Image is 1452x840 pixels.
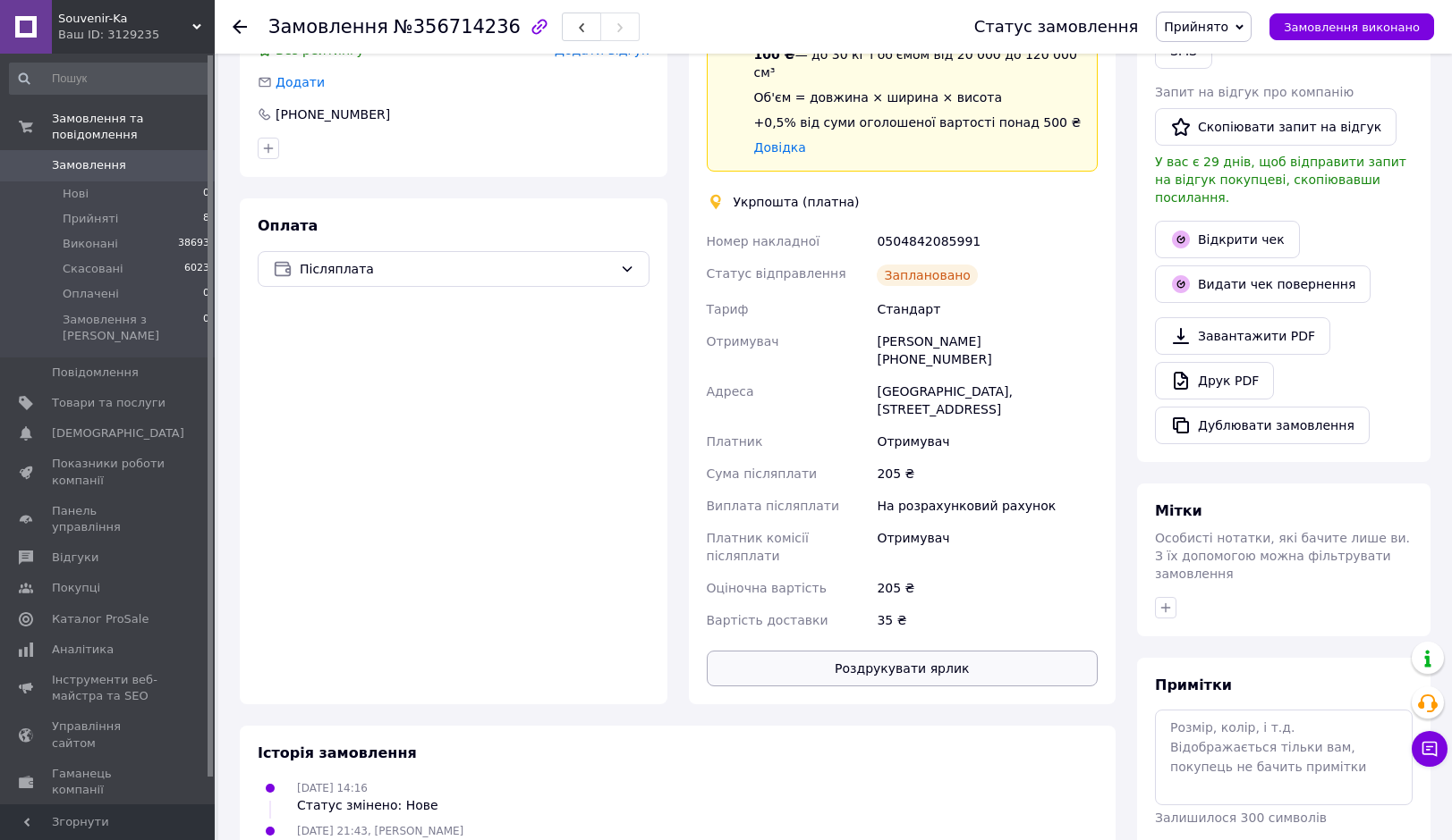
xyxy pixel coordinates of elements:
span: Повідомлення [52,365,139,381]
span: Примітки [1155,676,1232,693]
span: 100 ₴ [754,47,795,62]
span: №356714236 [394,16,521,38]
span: Виплата післяплати [707,499,840,513]
span: Без рейтингу [276,43,364,57]
span: Замовлення [52,157,126,173]
div: Ваш ID: 3129235 [58,27,215,43]
span: Показники роботи компанії [52,456,166,488]
span: Платник [707,434,763,449]
div: Отримувач [873,425,1101,458]
div: Отримувач [873,522,1101,572]
span: 8 [203,211,209,227]
div: [PERSON_NAME] [PHONE_NUMBER] [873,325,1101,375]
span: Виконані [63,236,118,252]
span: Аналітика [52,642,114,658]
div: Статус змінено: Нове [297,796,438,814]
div: 205 ₴ [873,572,1101,604]
span: 6023 [184,261,209,277]
span: Замовлення та повідомлення [52,111,215,143]
span: Прийняті [63,211,118,227]
span: Статус відправлення [707,266,846,281]
div: 0504842085991 [873,225,1101,257]
span: Прийнято [1164,20,1228,34]
div: Статус замовлення [974,18,1139,36]
div: — до 30 кг і об'ємом від 20 000 до 120 000 см³ [754,46,1083,81]
span: Оплачені [63,286,119,302]
a: Друк PDF [1155,362,1274,399]
a: Відкрити чек [1155,221,1300,258]
div: На розрахунковий рахунок [873,490,1101,522]
span: Інструменти веб-майстра та SEO [52,672,166,704]
button: Замовлення виконано [1269,13,1434,40]
span: Панель управління [52,503,166,535]
input: Пошук [9,63,211,95]
span: Замовлення [268,16,388,38]
button: Видати чек повернення [1155,265,1371,303]
span: Замовлення з [PERSON_NAME] [63,312,203,344]
span: [DATE] 21:43, [PERSON_NAME] [297,825,463,837]
span: Тариф [707,302,749,316]
span: [DATE] 14:16 [297,782,368,794]
span: Покупці [52,580,100,596]
div: [GEOGRAPHIC_DATA], [STREET_ADDRESS] [873,375,1101,425]
span: 0 [203,286,209,302]
a: Завантажити PDF [1155,317,1330,355]
span: Гаманець компанії [52,766,166,798]
span: Нові [63,186,89,202]
span: Оплата [258,217,318,234]
span: Сума післяплати [707,466,818,481]
span: У вас є 29 днів, щоб відправити запит на відгук покупцеві, скопіювавши посилання. [1155,155,1406,205]
span: Отримувач [707,334,779,349]
span: Додати відгук [555,43,649,57]
span: Souvenir-Ka [58,11,192,27]
span: Вартість доставки [707,613,828,627]
span: [DEMOGRAPHIC_DATA] [52,425,184,441]
span: Мітки [1155,502,1202,519]
span: 38693 [178,236,209,252]
div: [PHONE_NUMBER] [274,105,392,123]
span: Відгуки [52,550,98,566]
span: Номер накладної [707,234,820,248]
span: Товари та послуги [52,395,166,411]
span: Додати [276,75,325,89]
span: Особисті нотатки, які бачите лише ви. З їх допомогою можна фільтрувати замовлення [1155,531,1410,581]
div: 205 ₴ [873,458,1101,490]
a: Довідка [754,140,806,155]
span: Платник комісії післяплати [707,531,809,563]
button: Чат з покупцем [1412,731,1448,767]
span: Залишилося 300 символів [1155,811,1327,825]
span: Каталог ProSale [52,611,149,627]
button: Скопіювати запит на відгук [1155,108,1397,146]
button: Дублювати замовлення [1155,407,1370,444]
span: Післяплата [300,259,613,279]
span: 0 [203,312,209,344]
span: Управління сайтом [52,718,166,751]
span: Запит на відгук про компанію [1155,85,1354,99]
div: +0,5% від суми оголошеної вартості понад 500 ₴ [754,113,1083,131]
div: 35 ₴ [873,604,1101,636]
span: Адреса [707,384,754,399]
span: Історія замовлення [258,744,417,761]
span: Замовлення виконано [1284,21,1420,34]
div: Повернутися назад [233,18,247,36]
span: Скасовані [63,261,123,277]
span: 0 [203,186,209,202]
span: Оціночна вартість [707,581,827,595]
div: Об'єм = довжина × ширина × висота [754,88,1083,106]
div: Заплановано [877,265,978,286]
button: Роздрукувати ярлик [707,651,1099,686]
div: Укрпошта (платна) [729,193,864,211]
div: Стандарт [873,293,1101,325]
